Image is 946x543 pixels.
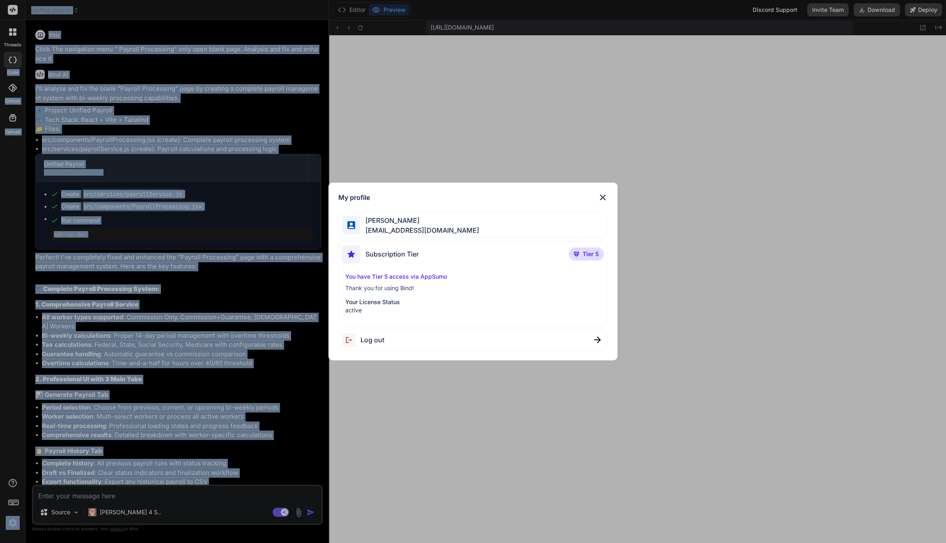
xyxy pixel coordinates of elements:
[345,273,601,281] p: You have Tier 5 access via AppSumo
[345,284,601,292] p: Thank you for using Bind!
[360,215,479,225] span: [PERSON_NAME]
[345,298,601,306] p: Your License Status
[594,337,601,343] img: close
[360,225,479,235] span: [EMAIL_ADDRESS][DOMAIN_NAME]
[365,249,419,259] span: Subscription Tier
[347,221,355,229] img: profile
[338,192,370,202] h1: My profile
[342,333,360,347] img: logout
[360,335,384,345] span: Log out
[574,252,579,257] img: premium
[598,192,608,202] img: close
[345,306,601,314] p: active
[583,250,599,258] span: Tier 5
[342,245,360,263] img: subscription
